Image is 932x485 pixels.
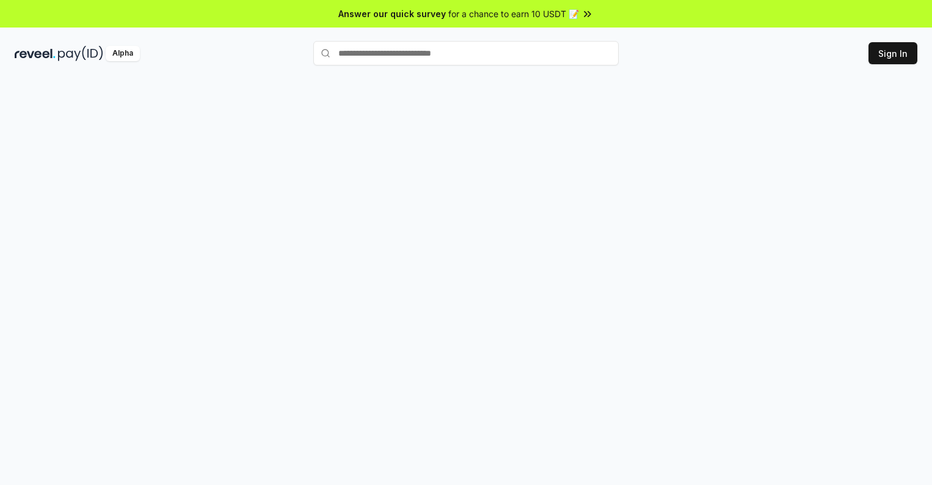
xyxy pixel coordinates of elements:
[58,46,103,61] img: pay_id
[338,7,446,20] span: Answer our quick survey
[868,42,917,64] button: Sign In
[15,46,56,61] img: reveel_dark
[106,46,140,61] div: Alpha
[448,7,579,20] span: for a chance to earn 10 USDT 📝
